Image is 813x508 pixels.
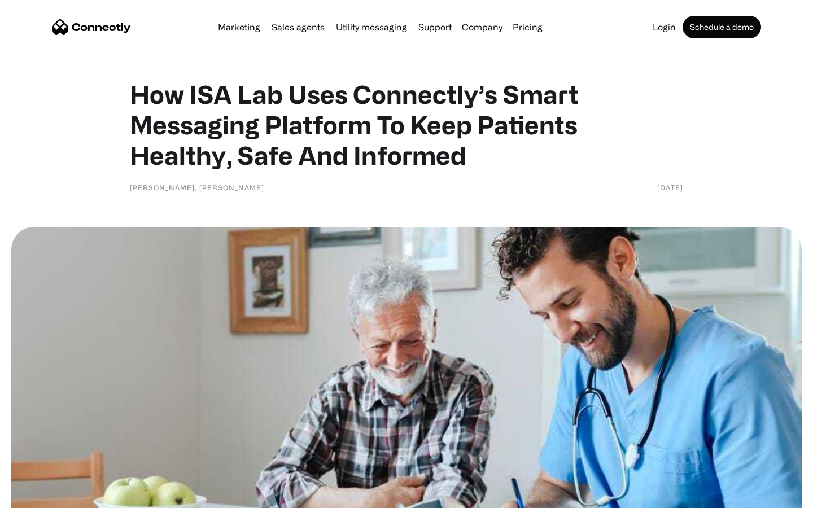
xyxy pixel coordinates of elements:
[267,23,329,32] a: Sales agents
[657,182,683,193] div: [DATE]
[462,19,502,35] div: Company
[130,79,683,170] h1: How ISA Lab Uses Connectly’s Smart Messaging Platform To Keep Patients Healthy, Safe And Informed
[414,23,456,32] a: Support
[213,23,265,32] a: Marketing
[648,23,680,32] a: Login
[683,16,761,38] a: Schedule a demo
[23,488,68,504] ul: Language list
[11,488,68,504] aside: Language selected: English
[508,23,547,32] a: Pricing
[331,23,412,32] a: Utility messaging
[130,182,264,193] div: [PERSON_NAME], [PERSON_NAME]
